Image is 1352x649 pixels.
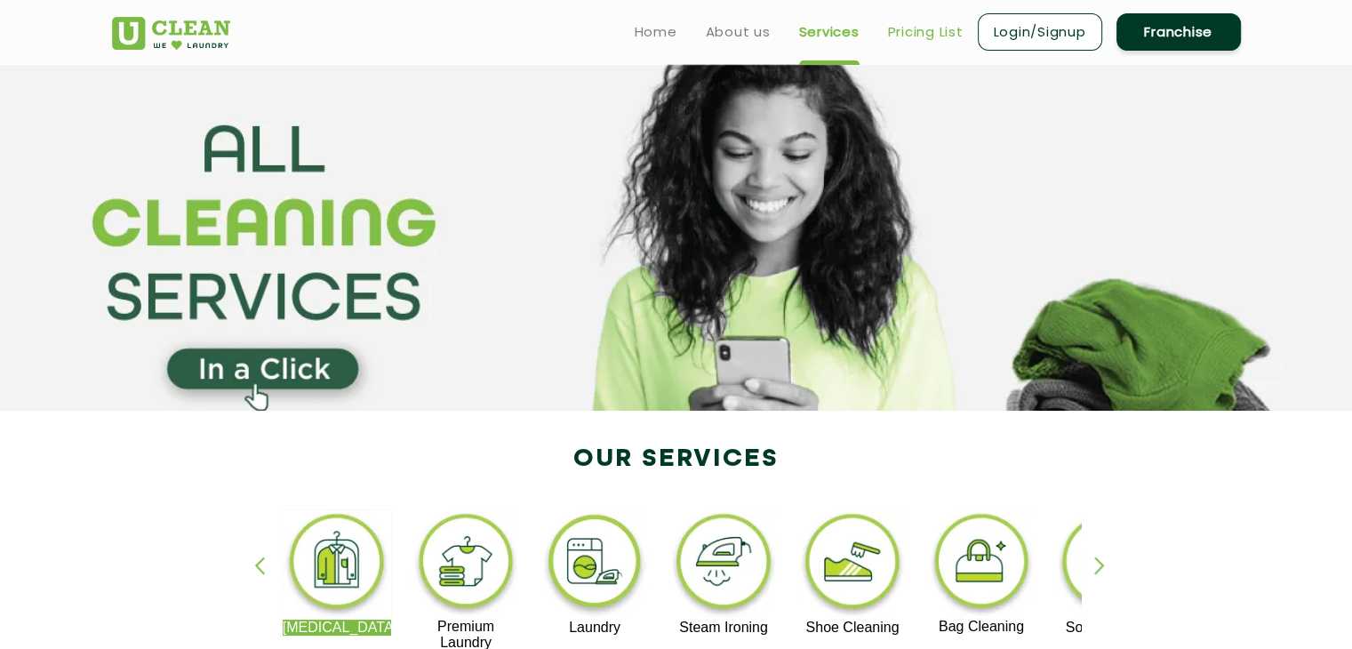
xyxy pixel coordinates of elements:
[927,619,1036,635] p: Bag Cleaning
[1055,509,1164,620] img: sofa_cleaning_11zon.webp
[798,620,908,636] p: Shoe Cleaning
[1055,620,1164,636] p: Sofa Cleaning
[669,509,779,620] img: steam_ironing_11zon.webp
[412,509,521,619] img: premium_laundry_cleaning_11zon.webp
[669,620,779,636] p: Steam Ironing
[283,509,392,620] img: dry_cleaning_11zon.webp
[540,509,650,620] img: laundry_cleaning_11zon.webp
[798,509,908,620] img: shoe_cleaning_11zon.webp
[888,21,964,43] a: Pricing List
[540,620,650,636] p: Laundry
[706,21,771,43] a: About us
[799,21,860,43] a: Services
[978,13,1102,51] a: Login/Signup
[283,620,392,636] p: [MEDICAL_DATA]
[927,509,1036,619] img: bag_cleaning_11zon.webp
[112,17,230,50] img: UClean Laundry and Dry Cleaning
[635,21,677,43] a: Home
[1116,13,1241,51] a: Franchise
